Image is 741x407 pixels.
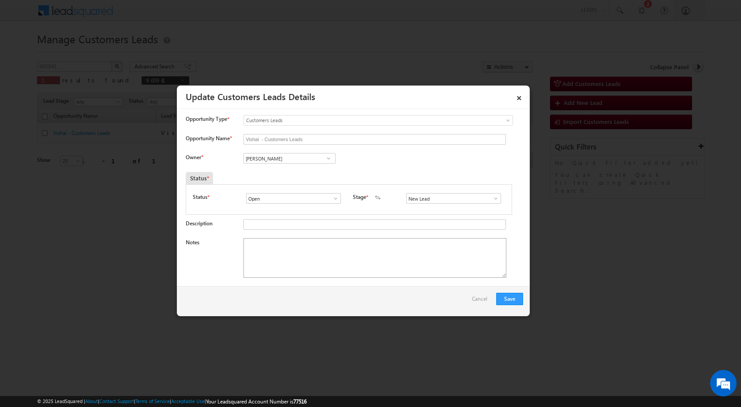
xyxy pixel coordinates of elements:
[293,398,307,405] span: 77516
[186,135,232,142] label: Opportunity Name
[186,115,227,123] span: Opportunity Type
[15,46,37,58] img: d_60004797649_company_0_60004797649
[186,90,315,102] a: Update Customers Leads Details
[488,194,499,203] a: Show All Items
[46,46,148,58] div: Chat with us now
[193,193,207,201] label: Status
[353,193,366,201] label: Stage
[406,193,501,204] input: Type to Search
[472,293,492,310] a: Cancel
[171,398,205,404] a: Acceptable Use
[145,4,166,26] div: Minimize live chat window
[244,116,477,124] span: Customers Leads
[243,115,513,126] a: Customers Leads
[37,397,307,406] span: © 2025 LeadSquared | | | | |
[120,272,160,284] em: Start Chat
[206,398,307,405] span: Your Leadsquared Account Number is
[323,154,334,163] a: Show All Items
[328,194,339,203] a: Show All Items
[243,153,336,164] input: Type to Search
[496,293,523,305] button: Save
[186,172,213,184] div: Status
[186,154,203,161] label: Owner
[246,193,341,204] input: Type to Search
[186,220,213,227] label: Description
[85,398,98,404] a: About
[99,398,134,404] a: Contact Support
[186,239,199,246] label: Notes
[11,82,161,264] textarea: Type your message and hit 'Enter'
[512,89,527,104] a: ×
[135,398,170,404] a: Terms of Service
